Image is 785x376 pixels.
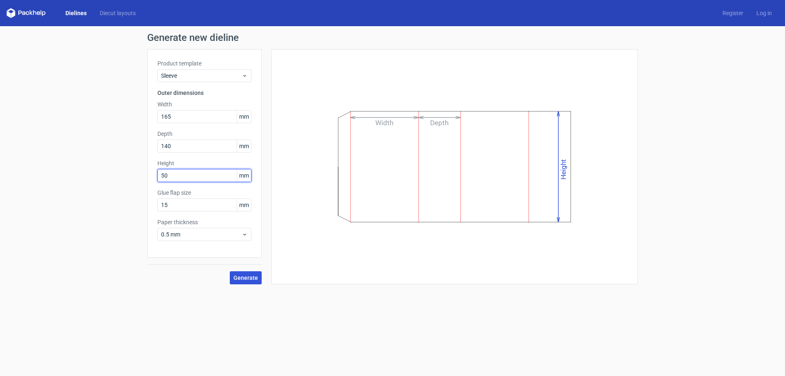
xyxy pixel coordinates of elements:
label: Height [157,159,251,167]
h1: Generate new dieline [147,33,638,43]
a: Diecut layouts [93,9,142,17]
text: Height [560,159,568,180]
label: Product template [157,59,251,68]
span: Sleeve [161,72,242,80]
label: Depth [157,130,251,138]
button: Generate [230,271,262,284]
span: 0.5 mm [161,230,242,239]
text: Depth [431,119,449,127]
a: Log in [750,9,778,17]
span: mm [237,199,251,211]
a: Dielines [59,9,93,17]
span: mm [237,140,251,152]
label: Glue flap size [157,189,251,197]
span: Generate [233,275,258,281]
a: Register [716,9,750,17]
h3: Outer dimensions [157,89,251,97]
span: mm [237,169,251,182]
label: Paper thickness [157,218,251,226]
text: Width [376,119,394,127]
span: mm [237,110,251,123]
label: Width [157,100,251,108]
